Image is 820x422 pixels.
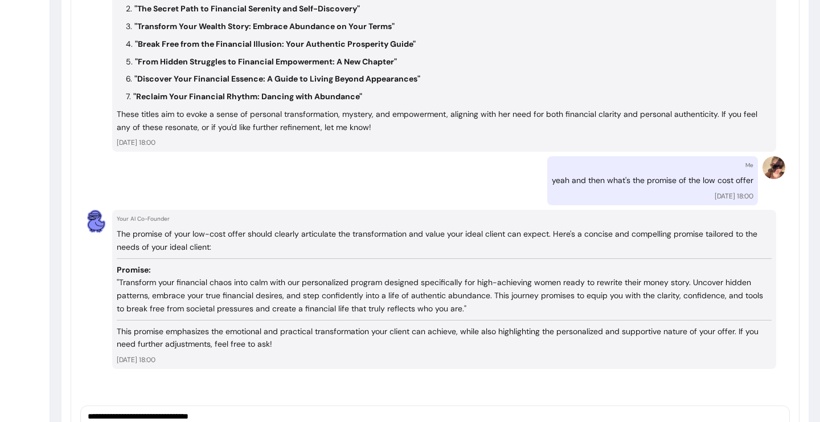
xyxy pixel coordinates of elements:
p: [DATE] 18:00 [117,138,772,147]
strong: "Break Free from the Financial Illusion: Your Authentic Prosperity Guide" [135,39,416,49]
p: These titles aim to evoke a sense of personal transformation, mystery, and empowerment, aligning ... [117,108,772,134]
p: This promise emphasizes the emotional and practical transformation your client can achieve, while... [117,325,772,351]
strong: "Discover Your Financial Essence: A Guide to Living Beyond Appearances" [134,74,420,84]
p: Me [745,161,753,169]
p: The promise of your low-cost offer should clearly articulate the transformation and value your id... [117,228,772,254]
strong: "From Hidden Struggles to Financial Empowerment: A New Chapter" [135,56,397,67]
p: yeah and then what's the promise of the low cost offer [552,174,753,187]
strong: "Transform Your Wealth Story: Embrace Abundance on Your Terms" [134,21,395,31]
img: Provider image [762,156,785,179]
p: [DATE] 18:00 [715,192,753,201]
img: AI Co-Founder avatar [85,210,108,233]
strong: "Reclaim Your Financial Rhythm: Dancing with Abundance" [133,91,362,102]
p: [DATE] 18:00 [117,355,772,364]
p: "Transform your financial chaos into calm with our personalized program designed specifically for... [117,276,772,315]
strong: "The Secret Path to Financial Serenity and Self-Discovery" [134,3,360,14]
strong: Promise: [117,265,151,275]
p: Your AI Co-Founder [117,214,772,223]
